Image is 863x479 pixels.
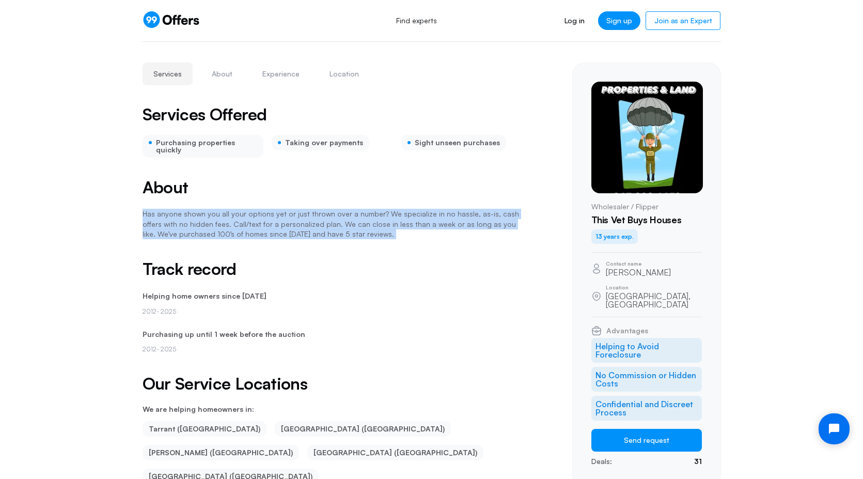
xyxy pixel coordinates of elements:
p: Deals: [591,456,612,467]
p: 31 [694,456,702,467]
p: Location [606,285,702,290]
li: [GEOGRAPHIC_DATA] ([GEOGRAPHIC_DATA]) [275,421,451,437]
p: Wholesaler / Flipper [591,202,702,212]
span: - 2025 [156,345,176,353]
p: [PERSON_NAME] [606,268,671,276]
img: Josh Fuller [591,82,703,193]
a: Find experts [385,9,448,32]
div: Purchasing properties quickly [143,135,264,158]
p: 2012 [143,306,523,316]
button: Experience [252,63,310,85]
h1: This Vet Buys Houses [591,214,702,226]
h2: Our Service Locations [143,375,523,393]
p: 2012 [143,344,523,354]
button: Services [143,63,193,85]
span: - 2025 [156,307,176,315]
div: 13 years exp. [591,229,638,244]
li: Tarrant ([GEOGRAPHIC_DATA]) [143,421,266,437]
div: Taking over payments [272,135,369,150]
li: [GEOGRAPHIC_DATA] ([GEOGRAPHIC_DATA]) [307,445,483,460]
button: Send request [591,429,702,452]
li: Helping to Avoid Foreclosure [591,338,702,363]
h2: Track record [143,260,523,278]
p: Purchasing up until 1 week before the auction [143,329,523,340]
a: Join as an Expert [646,11,720,30]
p: Has anyone shown you all your options yet or just thrown over a number? We specialize in no hassl... [143,209,523,239]
li: [PERSON_NAME] ([GEOGRAPHIC_DATA]) [143,445,299,460]
iframe: Tidio Chat [810,405,858,453]
li: Confidential and Discreet Process [591,396,702,421]
p: Contact name [606,261,671,266]
p: We are helping homeowners in: [143,406,523,413]
div: Sight unseen purchases [401,135,506,150]
li: No Commission or Hidden Costs [591,367,702,392]
h2: Services Offered [143,106,267,122]
p: [GEOGRAPHIC_DATA], [GEOGRAPHIC_DATA] [606,292,702,308]
a: Log in [556,11,593,30]
span: Advantages [606,327,648,334]
a: Sign up [598,11,640,30]
p: Helping home owners since [DATE] [143,290,523,302]
button: About [201,63,243,85]
button: Location [319,63,370,85]
h2: About [143,178,523,196]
